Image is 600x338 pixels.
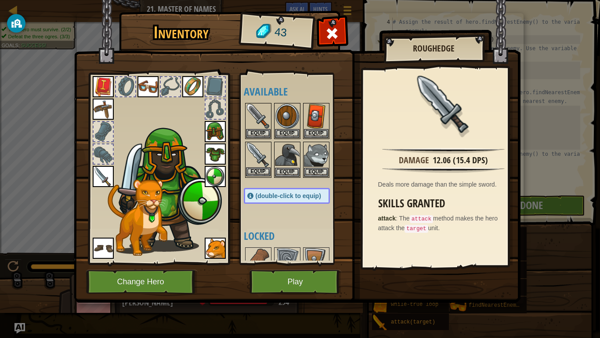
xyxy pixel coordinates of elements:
img: portrait.png [246,248,271,273]
code: attack [410,215,433,223]
button: Equip [275,168,300,177]
img: portrait.png [275,143,300,167]
img: portrait.png [304,248,329,273]
h4: Available [244,86,347,97]
img: cougar-paper-dolls.png [108,179,167,256]
span: The method makes the hero attack the unit. [378,215,498,231]
img: hr.png [382,167,504,173]
h1: Inventory [125,23,237,42]
img: portrait.png [93,238,114,259]
button: Play [249,270,341,294]
img: portrait.png [246,104,271,129]
img: portrait.png [275,104,300,129]
button: GoGuardian Privacy Information [7,14,25,33]
img: portrait.png [304,143,329,167]
img: portrait.png [415,76,472,133]
span: 43 [274,24,287,41]
img: portrait.png [137,76,159,97]
button: Equip [304,129,329,138]
div: 12.06 (15.4 DPS) [433,154,488,167]
span: (double-click to equip) [256,192,321,199]
img: portrait.png [205,143,226,165]
img: portrait.png [93,166,114,187]
h2: Roughedge [393,44,475,53]
div: Damage [399,154,429,167]
img: portrait.png [205,166,226,187]
span: : [396,215,399,222]
img: portrait.png [304,104,329,129]
img: portrait.png [93,76,114,97]
h4: Locked [244,230,347,242]
button: Equip [275,129,300,138]
button: Equip [246,129,271,138]
button: Change Hero [86,270,198,294]
img: portrait.png [205,238,226,259]
h3: Skills Granted [378,198,513,209]
div: Deals more damage than the simple sword. [378,180,513,189]
img: portrait.png [93,99,114,120]
strong: attack [378,215,396,222]
code: target [405,225,428,233]
img: portrait.png [182,76,203,97]
img: portrait.png [275,248,300,273]
img: Gordon-Head.png [115,123,223,252]
img: portrait.png [246,143,271,167]
img: male.png [115,124,222,252]
button: Equip [304,168,329,177]
img: hr.png [382,148,504,154]
button: Equip [246,167,271,176]
img: portrait.png [205,121,226,142]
